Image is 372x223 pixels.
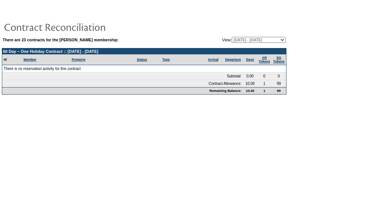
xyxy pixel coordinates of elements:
td: 1 [257,80,272,87]
td: 99 [272,87,286,94]
td: 1 [257,87,272,94]
td: There is no reservation activity for this contract [2,65,286,73]
td: Remaining Balance: [2,87,243,94]
td: 10.00 [243,87,257,94]
b: There are 23 contracts for the [PERSON_NAME] membership: [3,38,119,42]
td: View: [186,37,286,43]
a: Type [162,58,170,61]
a: Days [246,58,254,61]
a: Arrival [208,58,219,61]
td: 0 [272,73,286,80]
td: 0 [257,73,272,80]
td: 10.00 [243,80,257,87]
a: Status [137,58,147,61]
td: 99 [272,80,286,87]
a: Property [72,58,86,61]
td: Id [2,54,22,65]
td: Contract Allowance: [2,80,243,87]
td: 0.00 [243,73,257,80]
a: Member [23,58,36,61]
a: ARTokens [259,56,270,63]
td: Subtotal: [2,73,243,80]
img: pgTtlContractReconciliation.gif [4,19,153,34]
a: SGTokens [273,56,285,63]
td: 60 Day – One Holiday Contract :: [DATE] - [DATE] [2,48,286,54]
a: Departure [225,58,241,61]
